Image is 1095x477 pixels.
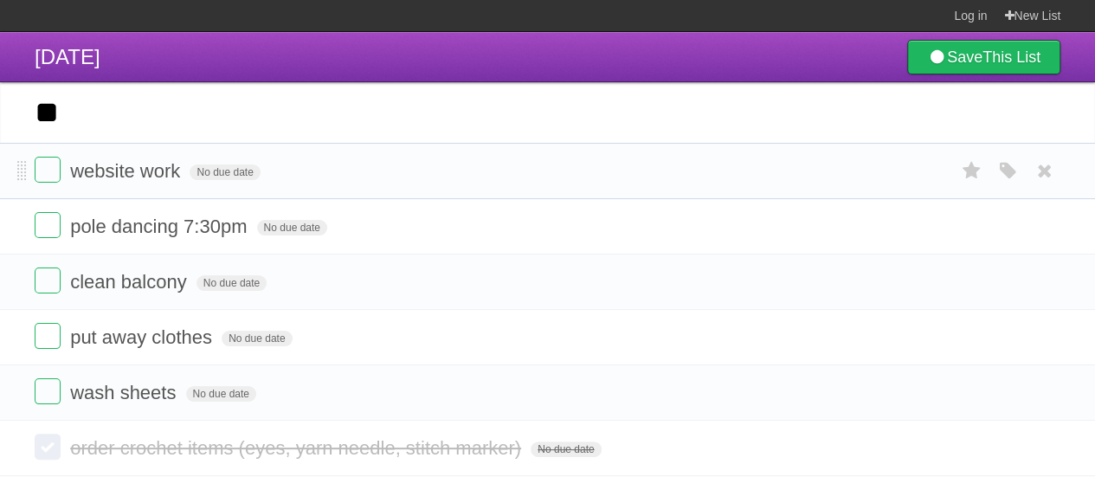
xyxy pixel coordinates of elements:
label: Done [35,323,61,349]
label: Done [35,434,61,460]
span: No due date [196,275,267,291]
label: Done [35,157,61,183]
span: wash sheets [70,382,180,403]
span: No due date [531,442,601,457]
span: put away clothes [70,326,216,348]
a: SaveThis List [907,40,1060,74]
span: pole dancing 7:30pm [70,216,251,237]
label: Star task [955,157,988,185]
label: Done [35,378,61,404]
label: Done [35,268,61,293]
label: Done [35,212,61,238]
span: website work [70,160,184,182]
span: clean balcony [70,271,191,293]
span: order crochet items (eyes, yarn needle, stitch marker) [70,437,525,459]
span: No due date [257,220,327,235]
span: No due date [222,331,292,346]
span: [DATE] [35,45,100,68]
span: No due date [190,164,260,180]
b: This List [982,48,1040,66]
span: No due date [186,386,256,402]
